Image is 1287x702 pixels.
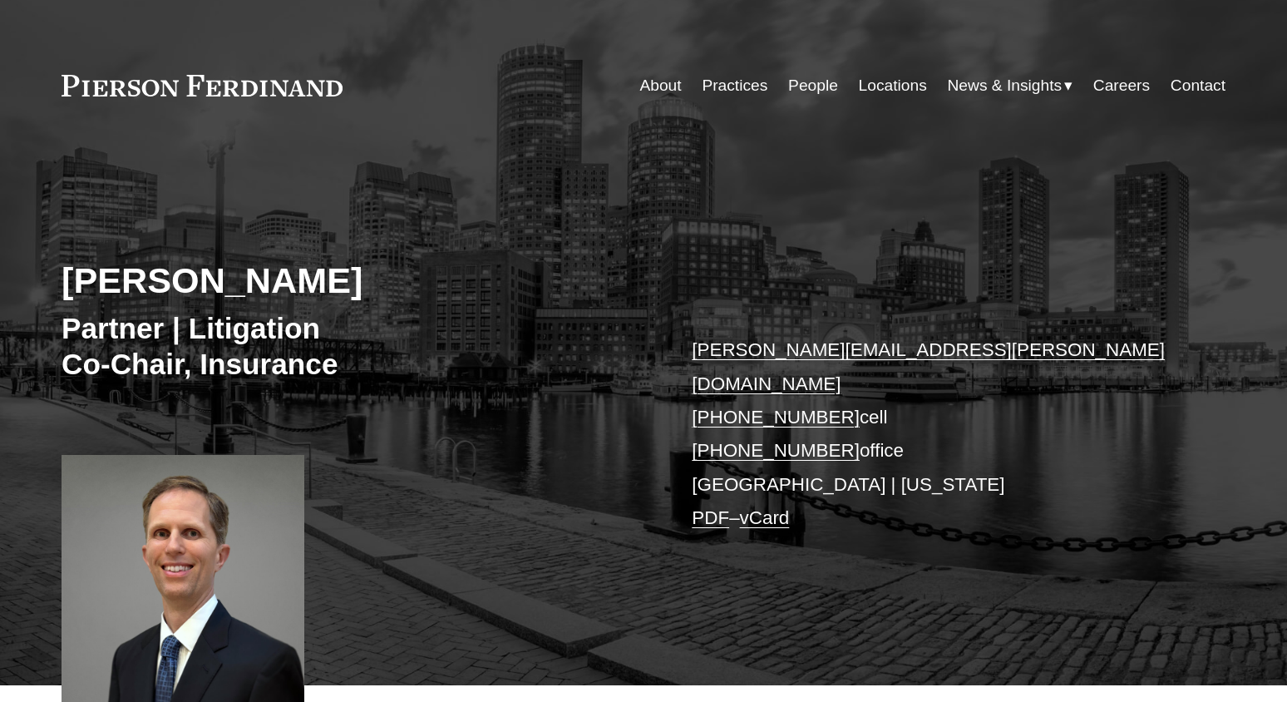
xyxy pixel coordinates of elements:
a: [PHONE_NUMBER] [692,407,860,428]
h2: [PERSON_NAME] [62,259,643,302]
a: [PERSON_NAME][EMAIL_ADDRESS][PERSON_NAME][DOMAIN_NAME] [692,339,1165,393]
a: People [788,70,838,101]
a: [PHONE_NUMBER] [692,440,860,461]
a: Contact [1171,70,1225,101]
span: News & Insights [948,72,1063,101]
a: Locations [859,70,927,101]
a: folder dropdown [948,70,1073,101]
a: About [639,70,681,101]
h3: Partner | Litigation Co-Chair, Insurance [62,310,643,383]
a: Practices [702,70,767,101]
a: Careers [1093,70,1150,101]
a: vCard [740,507,790,528]
a: PDF [692,507,729,528]
p: cell office [GEOGRAPHIC_DATA] | [US_STATE] – [692,334,1176,535]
